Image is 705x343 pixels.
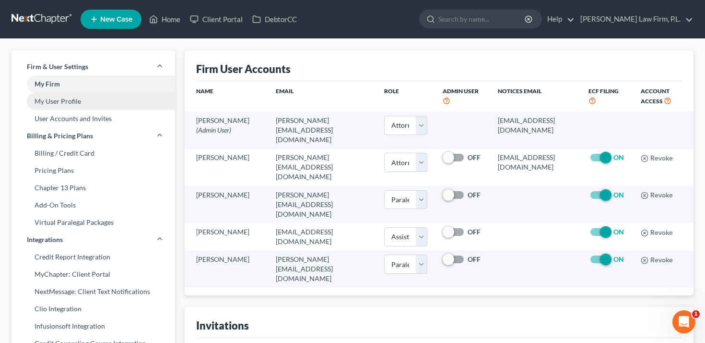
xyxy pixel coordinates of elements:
[185,111,269,148] td: [PERSON_NAME]
[468,228,481,236] strong: OFF
[692,310,700,318] span: 1
[672,310,695,333] iframe: Intercom live chat
[613,153,624,161] strong: ON
[490,81,581,111] th: Notices Email
[490,149,581,186] td: [EMAIL_ADDRESS][DOMAIN_NAME]
[12,93,175,110] a: My User Profile
[144,11,185,28] a: Home
[268,111,376,148] td: [PERSON_NAME][EMAIL_ADDRESS][DOMAIN_NAME]
[12,58,175,75] a: Firm & User Settings
[12,162,175,179] a: Pricing Plans
[12,266,175,283] a: MyChapter: Client Portal
[641,257,673,264] button: Revoke
[468,153,481,161] strong: OFF
[196,126,231,134] span: (Admin User)
[542,11,575,28] a: Help
[27,131,93,141] span: Billing & Pricing Plans
[196,318,249,332] div: Invitations
[12,300,175,318] a: Clio Integration
[613,191,624,199] strong: ON
[247,11,302,28] a: DebtorCC
[268,149,376,186] td: [PERSON_NAME][EMAIL_ADDRESS][DOMAIN_NAME]
[27,62,88,72] span: Firm & User Settings
[268,223,376,250] td: [EMAIL_ADDRESS][DOMAIN_NAME]
[641,155,673,162] button: Revoke
[12,145,175,162] a: Billing / Credit Card
[185,186,269,223] td: [PERSON_NAME]
[27,235,63,245] span: Integrations
[185,149,269,186] td: [PERSON_NAME]
[12,231,175,248] a: Integrations
[613,228,624,236] strong: ON
[641,229,673,237] button: Revoke
[12,75,175,93] a: My Firm
[490,111,581,148] td: [EMAIL_ADDRESS][DOMAIN_NAME]
[196,62,291,76] div: Firm User Accounts
[376,81,435,111] th: Role
[268,186,376,223] td: [PERSON_NAME][EMAIL_ADDRESS][DOMAIN_NAME]
[438,10,526,28] input: Search by name...
[576,11,693,28] a: [PERSON_NAME] Law Firm, P.L.
[12,283,175,300] a: NextMessage: Client Text Notifications
[185,251,269,288] td: [PERSON_NAME]
[613,255,624,263] strong: ON
[641,192,673,199] button: Revoke
[641,87,670,105] span: Account Access
[268,251,376,288] td: [PERSON_NAME][EMAIL_ADDRESS][DOMAIN_NAME]
[588,87,619,95] span: ECF Filing
[185,11,247,28] a: Client Portal
[185,223,269,250] td: [PERSON_NAME]
[12,127,175,145] a: Billing & Pricing Plans
[12,318,175,335] a: Infusionsoft Integration
[12,196,175,214] a: Add-On Tools
[468,255,481,263] strong: OFF
[12,248,175,266] a: Credit Report Integration
[468,191,481,199] strong: OFF
[12,214,175,231] a: Virtual Paralegal Packages
[100,16,132,23] span: New Case
[12,179,175,196] a: Chapter 13 Plans
[443,87,479,95] span: Admin User
[12,110,175,127] a: User Accounts and Invites
[185,81,269,111] th: Name
[268,81,376,111] th: Email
